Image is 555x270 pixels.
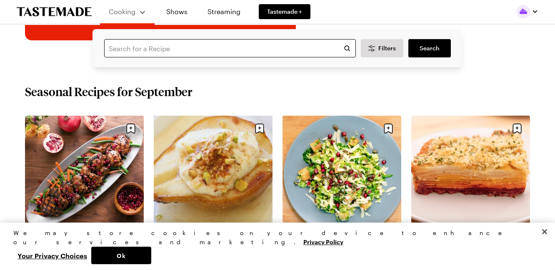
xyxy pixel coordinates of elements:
button: Desktop filters [361,39,403,57]
div: Privacy [13,228,535,264]
a: More information about your privacy, opens in a new tab [303,238,343,245]
button: Cooking [108,3,146,20]
button: Ok [91,247,151,264]
img: Profile picture [517,5,530,18]
span: Filters [378,44,396,52]
button: Save recipe [123,121,139,136]
span: Tastemade + [267,7,302,16]
a: Tastemade + [259,4,310,19]
button: Save recipe [380,121,396,136]
div: We may store cookies on your device to enhance our services and marketing. [13,228,535,247]
button: Your Privacy Choices [13,247,91,264]
button: Close [535,223,554,241]
span: Search [420,44,440,52]
button: Save recipe [509,121,525,136]
input: Search for a Recipe [104,39,356,57]
a: filters [408,39,451,57]
h2: Seasonal Recipes for September [25,84,192,99]
a: To Tastemade Home Page [17,7,92,17]
span: Cooking [109,7,135,15]
button: Save recipe [252,121,267,136]
button: Profile picture [517,5,538,18]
